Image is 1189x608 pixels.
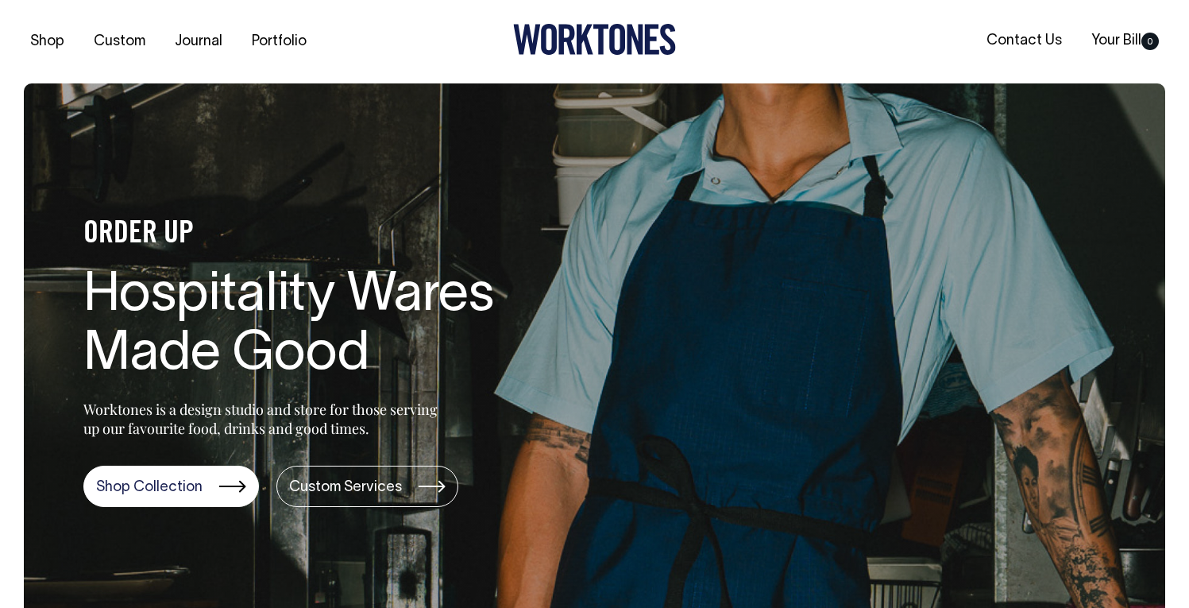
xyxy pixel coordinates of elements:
a: Your Bill0 [1085,28,1165,54]
a: Contact Us [980,28,1068,54]
a: Custom Services [276,466,458,507]
a: Custom [87,29,152,55]
a: Portfolio [245,29,313,55]
a: Shop Collection [83,466,259,507]
span: 0 [1141,33,1159,50]
h4: ORDER UP [83,218,592,251]
a: Shop [24,29,71,55]
p: Worktones is a design studio and store for those serving up our favourite food, drinks and good t... [83,400,445,438]
a: Journal [168,29,229,55]
h1: Hospitality Wares Made Good [83,267,592,386]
